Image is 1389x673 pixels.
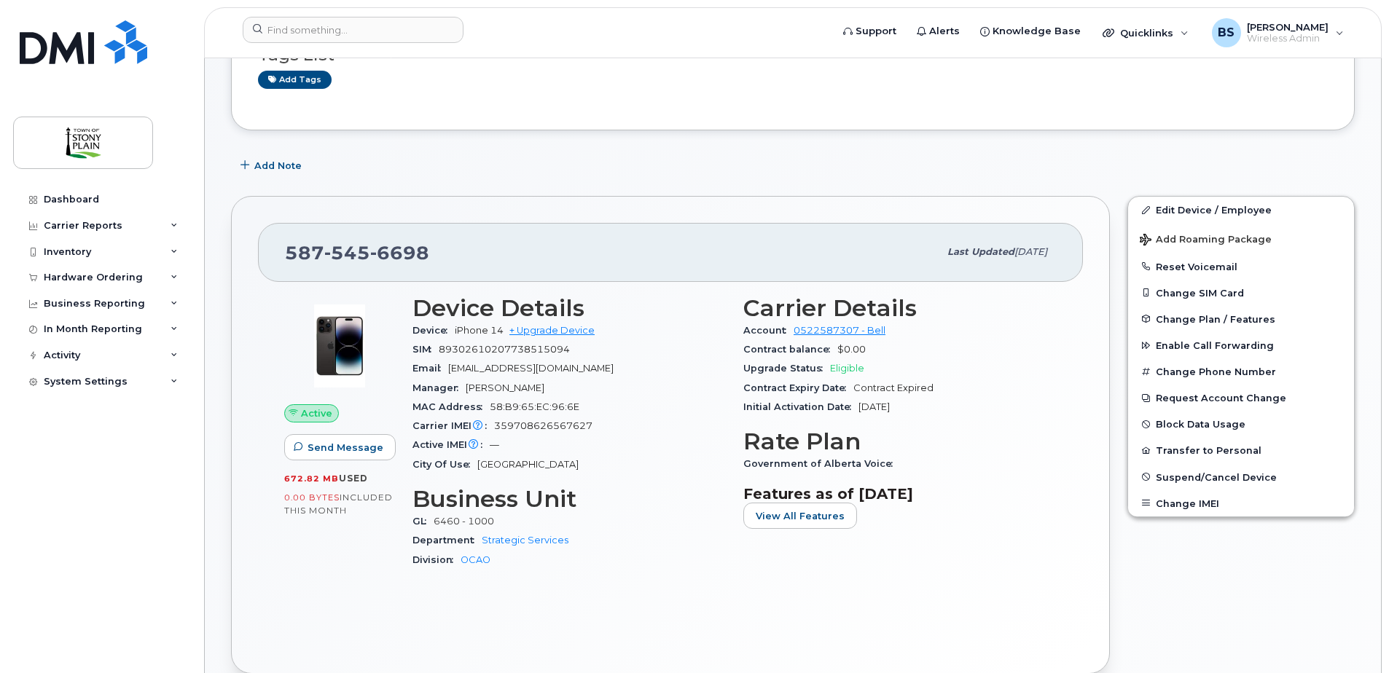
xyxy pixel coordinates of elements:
[929,24,960,39] span: Alerts
[1140,234,1272,248] span: Add Roaming Package
[743,325,794,336] span: Account
[1092,18,1199,47] div: Quicklinks
[370,242,429,264] span: 6698
[1128,385,1354,411] button: Request Account Change
[830,363,864,374] span: Eligible
[1128,197,1354,223] a: Edit Device / Employee
[490,401,579,412] span: 58:B9:65:EC:96:6E
[412,363,448,374] span: Email
[1128,464,1354,490] button: Suspend/Cancel Device
[439,344,570,355] span: 89302610207738515094
[743,428,1057,454] h3: Rate Plan
[743,382,853,393] span: Contract Expiry Date
[794,325,885,336] a: 0522587307 - Bell
[743,458,900,469] span: Government of Alberta Voice
[412,325,455,336] span: Device
[947,246,1014,257] span: Last updated
[856,24,896,39] span: Support
[284,492,340,503] span: 0.00 Bytes
[466,382,544,393] span: [PERSON_NAME]
[284,492,393,516] span: included this month
[412,295,726,321] h3: Device Details
[907,17,970,46] a: Alerts
[461,554,490,565] a: OCAO
[993,24,1081,39] span: Knowledge Base
[455,325,504,336] span: iPhone 14
[231,152,314,178] button: Add Note
[743,344,837,355] span: Contract balance
[1128,280,1354,306] button: Change SIM Card
[1128,306,1354,332] button: Change Plan / Features
[1247,33,1329,44] span: Wireless Admin
[412,344,439,355] span: SIM
[412,459,477,470] span: City Of Use
[412,401,490,412] span: MAC Address
[1120,27,1173,39] span: Quicklinks
[837,344,866,355] span: $0.00
[1014,246,1047,257] span: [DATE]
[296,302,383,390] img: image20231002-3703462-njx0qo.jpeg
[254,159,302,173] span: Add Note
[339,473,368,484] span: used
[284,473,339,484] span: 672.82 MB
[412,554,461,565] span: Division
[833,17,907,46] a: Support
[482,535,568,546] a: Strategic Services
[743,363,830,374] span: Upgrade Status
[1128,224,1354,253] button: Add Roaming Package
[412,439,490,450] span: Active IMEI
[1202,18,1354,47] div: Babatola Satimehin
[477,459,579,470] span: [GEOGRAPHIC_DATA]
[490,439,499,450] span: —
[756,509,845,523] span: View All Features
[743,401,858,412] span: Initial Activation Date
[258,46,1328,64] h3: Tags List
[412,382,466,393] span: Manager
[1128,490,1354,516] button: Change IMEI
[243,17,463,43] input: Find something...
[1156,471,1277,482] span: Suspend/Cancel Device
[1156,313,1275,324] span: Change Plan / Features
[412,535,482,546] span: Department
[258,71,332,89] a: Add tags
[285,242,429,264] span: 587
[1128,411,1354,437] button: Block Data Usage
[1128,358,1354,385] button: Change Phone Number
[743,295,1057,321] h3: Carrier Details
[434,516,494,527] a: 6460 - 1000
[743,485,1057,503] h3: Features as of [DATE]
[743,503,857,529] button: View All Features
[412,420,494,431] span: Carrier IMEI
[494,420,592,431] span: 359708626567627
[1128,437,1354,463] button: Transfer to Personal
[1128,332,1354,358] button: Enable Call Forwarding
[412,516,434,527] span: GL
[1128,253,1354,280] button: Reset Voicemail
[853,382,934,393] span: Contract Expired
[858,401,890,412] span: [DATE]
[448,363,614,374] span: [EMAIL_ADDRESS][DOMAIN_NAME]
[324,242,370,264] span: 545
[1247,21,1329,33] span: [PERSON_NAME]
[284,434,396,460] button: Send Message
[970,17,1091,46] a: Knowledge Base
[308,441,383,454] span: Send Message
[509,325,595,336] a: + Upgrade Device
[412,486,726,512] h3: Business Unit
[1156,340,1274,351] span: Enable Call Forwarding
[1218,24,1235,42] span: BS
[301,406,332,420] span: Active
